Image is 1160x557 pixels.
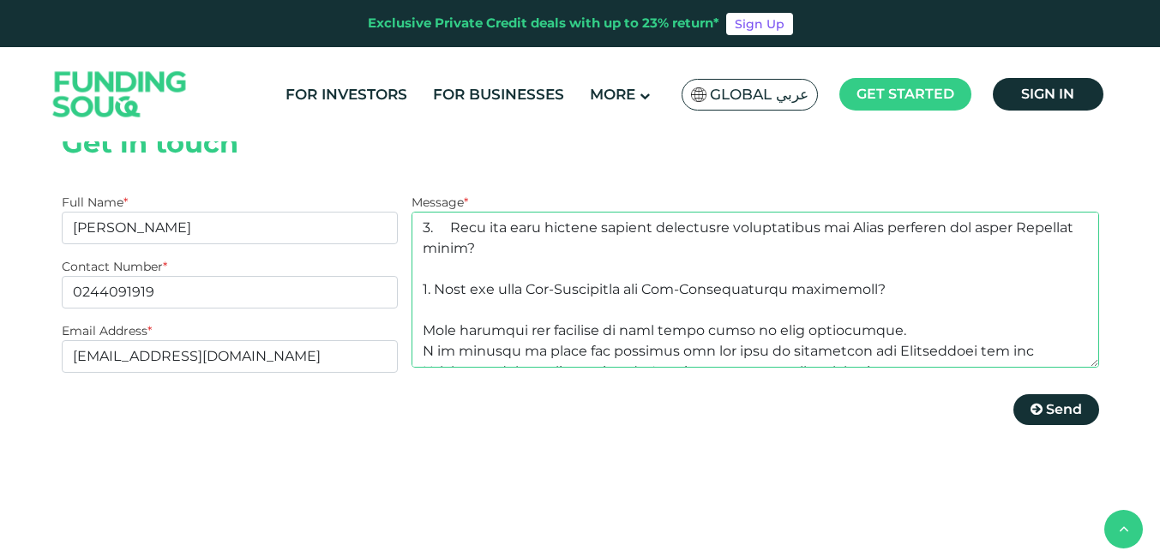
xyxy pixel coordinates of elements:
[1013,394,1099,425] button: Send
[429,81,568,109] a: For Businesses
[590,86,635,103] span: More
[62,323,152,338] label: Email Address
[412,381,672,448] iframe: reCAPTCHA
[62,127,1099,159] h2: Get in touch
[368,14,719,33] div: Exclusive Private Credit deals with up to 23% return*
[726,13,793,35] a: Sign Up
[36,51,204,138] img: Logo
[710,85,808,105] span: Global عربي
[856,86,954,102] span: Get started
[1046,401,1082,417] span: Send
[1021,86,1074,102] span: Sign in
[62,259,167,274] label: Contact Number
[691,87,706,102] img: SA Flag
[412,195,468,210] label: Message
[993,78,1103,111] a: Sign in
[62,195,128,210] label: Full Name
[281,81,412,109] a: For Investors
[412,212,1098,368] textarea: LOREMIPSUM DO SITAMETC AD ELITSED DOEI TEM IN UTLA ETDOLOREM ALIQUAEN/ ADMINIMVEN'Q NOSTRUDEXE UL...
[1104,510,1143,548] button: back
